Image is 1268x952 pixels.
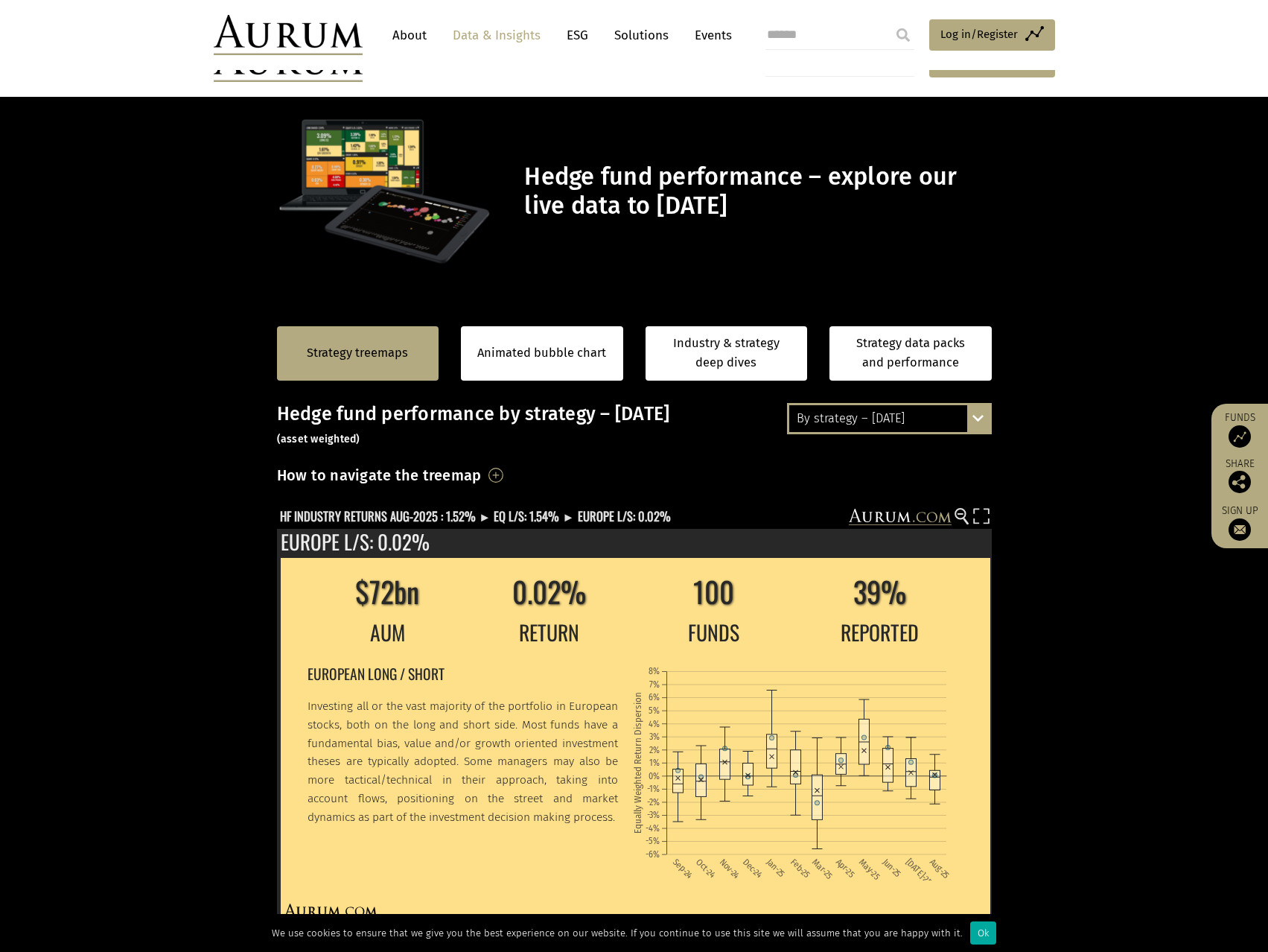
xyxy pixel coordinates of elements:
img: Aurum [214,15,363,55]
a: About [385,22,434,49]
a: Strategy data packs and performance [829,326,992,381]
div: Ok [970,921,996,945]
h3: How to navigate the treemap [277,463,482,488]
small: (asset weighted) [277,433,360,445]
img: Share this post [1229,471,1251,493]
h3: Hedge fund performance by strategy – [DATE] [277,403,992,448]
img: Access Funds [1229,425,1251,448]
input: Submit [888,20,918,50]
span: Log in/Register [940,25,1018,43]
div: Share [1219,459,1261,493]
a: Events [687,22,732,49]
div: By strategy – [DATE] [789,405,990,432]
a: ESG [559,22,596,49]
a: Data & Insights [445,22,548,49]
a: Animated bubble chart [477,343,606,363]
a: Solutions [607,22,676,49]
a: Strategy treemaps [307,343,408,363]
img: Sign up to our newsletter [1229,518,1251,541]
a: Industry & strategy deep dives [646,326,808,381]
a: Sign up [1219,504,1261,541]
a: Funds [1219,411,1261,448]
h1: Hedge fund performance – explore our live data to [DATE] [524,162,987,220]
a: Log in/Register [929,19,1055,51]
